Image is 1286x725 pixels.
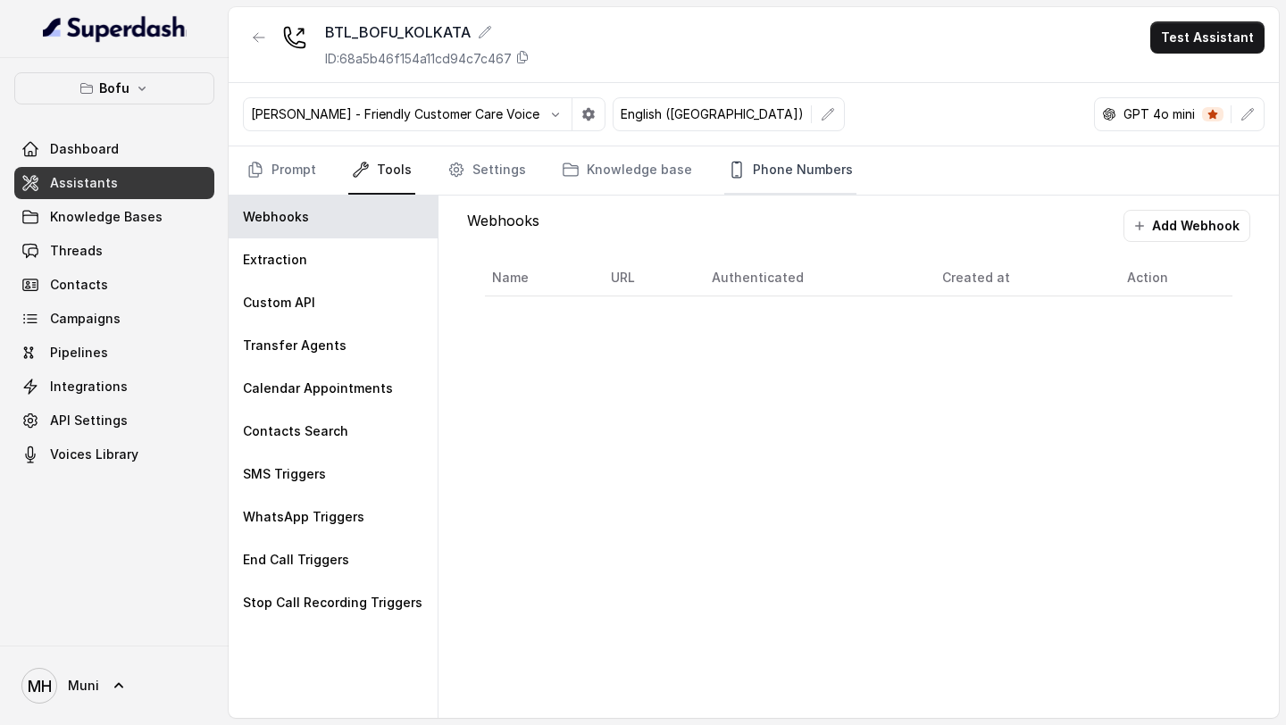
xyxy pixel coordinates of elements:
[50,310,121,328] span: Campaigns
[50,242,103,260] span: Threads
[597,260,697,296] th: URL
[243,508,364,526] p: WhatsApp Triggers
[14,235,214,267] a: Threads
[558,146,696,195] a: Knowledge base
[243,594,422,612] p: Stop Call Recording Triggers
[28,677,52,696] text: MH
[621,105,804,123] p: English ([GEOGRAPHIC_DATA])
[348,146,415,195] a: Tools
[485,260,596,296] th: Name
[50,140,119,158] span: Dashboard
[697,260,929,296] th: Authenticated
[68,677,99,695] span: Muni
[467,210,539,242] p: Webhooks
[444,146,530,195] a: Settings
[14,371,214,403] a: Integrations
[14,303,214,335] a: Campaigns
[243,465,326,483] p: SMS Triggers
[50,446,138,463] span: Voices Library
[14,661,214,711] a: Muni
[43,14,187,43] img: light.svg
[251,105,539,123] p: [PERSON_NAME] - Friendly Customer Care Voice
[1123,210,1250,242] button: Add Webhook
[243,294,315,312] p: Custom API
[14,337,214,369] a: Pipelines
[243,146,320,195] a: Prompt
[1113,260,1232,296] th: Action
[50,276,108,294] span: Contacts
[243,146,1265,195] nav: Tabs
[1123,105,1195,123] p: GPT 4o mini
[14,201,214,233] a: Knowledge Bases
[50,208,163,226] span: Knowledge Bases
[243,551,349,569] p: End Call Triggers
[243,208,309,226] p: Webhooks
[14,167,214,199] a: Assistants
[50,174,118,192] span: Assistants
[50,344,108,362] span: Pipelines
[14,438,214,471] a: Voices Library
[243,379,393,397] p: Calendar Appointments
[928,260,1113,296] th: Created at
[14,404,214,437] a: API Settings
[1102,107,1116,121] svg: openai logo
[325,21,530,43] div: BTL_BOFU_KOLKATA
[1150,21,1265,54] button: Test Assistant
[50,378,128,396] span: Integrations
[724,146,856,195] a: Phone Numbers
[243,337,347,354] p: Transfer Agents
[243,422,348,440] p: Contacts Search
[14,269,214,301] a: Contacts
[325,50,512,68] p: ID: 68a5b46f154a11cd94c7c467
[243,251,307,269] p: Extraction
[50,412,128,429] span: API Settings
[14,133,214,165] a: Dashboard
[99,78,129,99] p: Bofu
[14,72,214,104] button: Bofu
